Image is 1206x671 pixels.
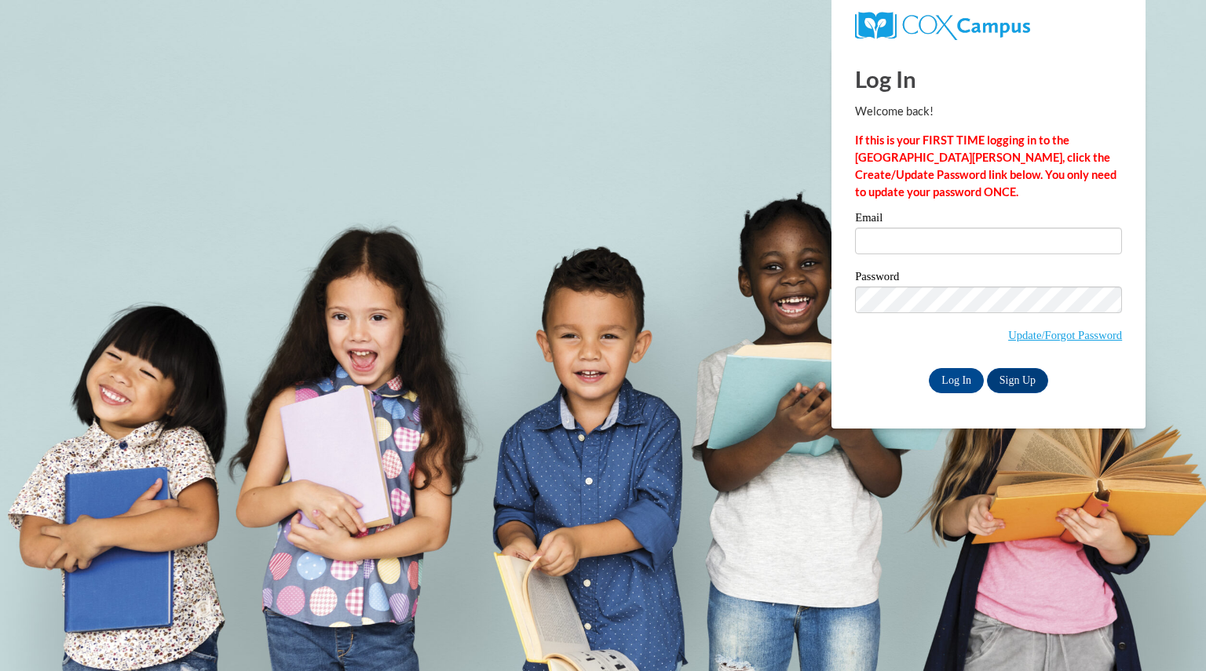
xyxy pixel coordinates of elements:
[855,133,1116,199] strong: If this is your FIRST TIME logging in to the [GEOGRAPHIC_DATA][PERSON_NAME], click the Create/Upd...
[855,103,1122,120] p: Welcome back!
[929,368,984,393] input: Log In
[855,12,1030,40] img: COX Campus
[855,212,1122,228] label: Email
[855,271,1122,286] label: Password
[855,63,1122,95] h1: Log In
[987,368,1048,393] a: Sign Up
[855,18,1030,31] a: COX Campus
[1008,329,1122,341] a: Update/Forgot Password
